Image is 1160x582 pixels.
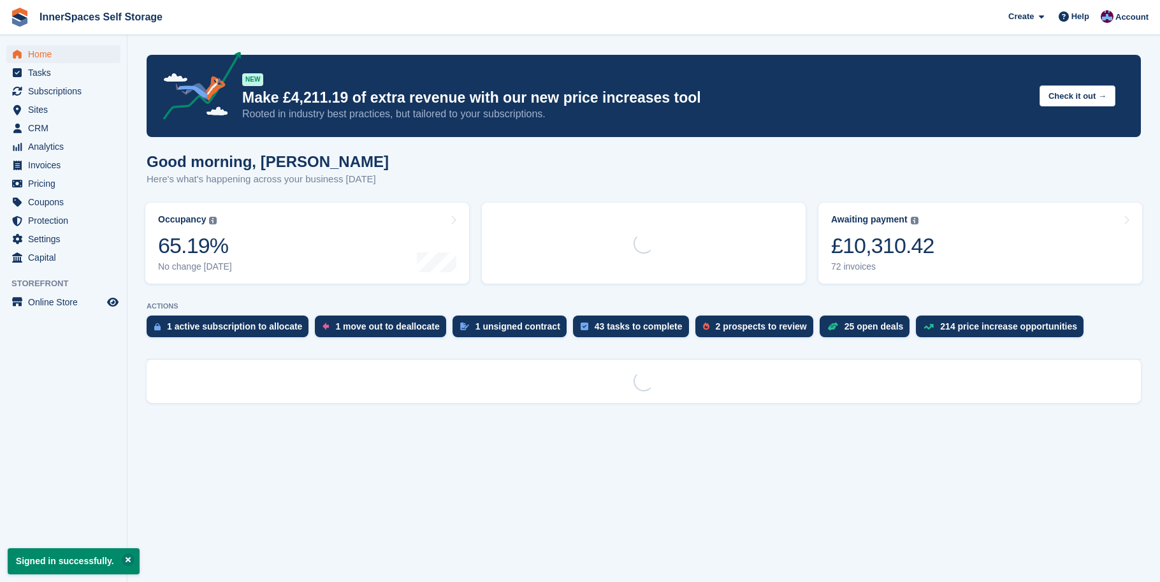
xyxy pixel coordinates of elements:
[581,323,588,330] img: task-75834270c22a3079a89374b754ae025e5fb1db73e45f91037f5363f120a921f8.svg
[845,321,904,331] div: 25 open deals
[924,324,934,330] img: price_increase_opportunities-93ffe204e8149a01c8c9dc8f82e8f89637d9d84a8eef4429ea346261dce0b2c0.svg
[1115,11,1149,24] span: Account
[28,230,105,248] span: Settings
[34,6,168,27] a: InnerSpaces Self Storage
[827,322,838,331] img: deal-1b604bf984904fb50ccaf53a9ad4b4a5d6e5aea283cecdc64d6e3604feb123c2.svg
[1071,10,1089,23] span: Help
[573,316,695,344] a: 43 tasks to complete
[209,217,217,224] img: icon-info-grey-7440780725fd019a000dd9b08b2336e03edf1995a4989e88bcd33f0948082b44.svg
[145,203,469,284] a: Occupancy 65.19% No change [DATE]
[916,316,1090,344] a: 214 price increase opportunities
[242,89,1029,107] p: Make £4,211.19 of extra revenue with our new price increases tool
[28,175,105,193] span: Pricing
[6,293,120,311] a: menu
[11,277,127,290] span: Storefront
[28,64,105,82] span: Tasks
[1008,10,1034,23] span: Create
[595,321,683,331] div: 43 tasks to complete
[6,82,120,100] a: menu
[818,203,1142,284] a: Awaiting payment £10,310.42 72 invoices
[6,249,120,266] a: menu
[716,321,807,331] div: 2 prospects to review
[154,323,161,331] img: active_subscription_to_allocate_icon-d502201f5373d7db506a760aba3b589e785aa758c864c3986d89f69b8ff3...
[1040,85,1115,106] button: Check it out →
[911,217,918,224] img: icon-info-grey-7440780725fd019a000dd9b08b2336e03edf1995a4989e88bcd33f0948082b44.svg
[6,138,120,156] a: menu
[28,212,105,229] span: Protection
[820,316,917,344] a: 25 open deals
[147,153,389,170] h1: Good morning, [PERSON_NAME]
[6,101,120,119] a: menu
[147,316,315,344] a: 1 active subscription to allocate
[28,82,105,100] span: Subscriptions
[703,323,709,330] img: prospect-51fa495bee0391a8d652442698ab0144808aea92771e9ea1ae160a38d050c398.svg
[242,107,1029,121] p: Rooted in industry best practices, but tailored to your subscriptions.
[28,156,105,174] span: Invoices
[475,321,560,331] div: 1 unsigned contract
[105,295,120,310] a: Preview store
[28,101,105,119] span: Sites
[940,321,1077,331] div: 214 price increase opportunities
[460,323,469,330] img: contract_signature_icon-13c848040528278c33f63329250d36e43548de30e8caae1d1a13099fd9432cc5.svg
[6,212,120,229] a: menu
[6,64,120,82] a: menu
[147,172,389,187] p: Here's what's happening across your business [DATE]
[158,261,232,272] div: No change [DATE]
[6,230,120,248] a: menu
[158,214,206,225] div: Occupancy
[453,316,573,344] a: 1 unsigned contract
[831,233,934,259] div: £10,310.42
[242,73,263,86] div: NEW
[28,193,105,211] span: Coupons
[831,214,908,225] div: Awaiting payment
[6,193,120,211] a: menu
[315,316,452,344] a: 1 move out to deallocate
[28,249,105,266] span: Capital
[8,548,140,574] p: Signed in successfully.
[28,45,105,63] span: Home
[6,119,120,137] a: menu
[335,321,439,331] div: 1 move out to deallocate
[28,293,105,311] span: Online Store
[831,261,934,272] div: 72 invoices
[6,156,120,174] a: menu
[152,52,242,124] img: price-adjustments-announcement-icon-8257ccfd72463d97f412b2fc003d46551f7dbcb40ab6d574587a9cd5c0d94...
[695,316,820,344] a: 2 prospects to review
[28,138,105,156] span: Analytics
[6,45,120,63] a: menu
[6,175,120,193] a: menu
[10,8,29,27] img: stora-icon-8386f47178a22dfd0bd8f6a31ec36ba5ce8667c1dd55bd0f319d3a0aa187defe.svg
[147,302,1141,310] p: ACTIONS
[158,233,232,259] div: 65.19%
[167,321,302,331] div: 1 active subscription to allocate
[323,323,329,330] img: move_outs_to_deallocate_icon-f764333ba52eb49d3ac5e1228854f67142a1ed5810a6f6cc68b1a99e826820c5.svg
[28,119,105,137] span: CRM
[1101,10,1113,23] img: Paul Allo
